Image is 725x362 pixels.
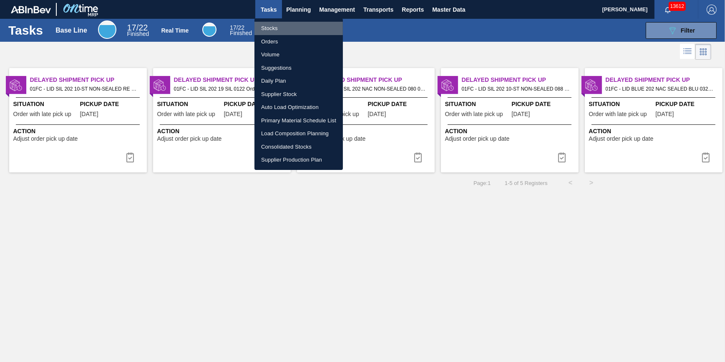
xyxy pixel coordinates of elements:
a: Supplier Stock [254,88,343,101]
a: Suggestions [254,61,343,75]
a: Load Composition Planning [254,127,343,140]
a: Stocks [254,22,343,35]
a: Volume [254,48,343,61]
a: Daily Plan [254,74,343,88]
a: Consolidated Stocks [254,140,343,154]
a: Supplier Production Plan [254,153,343,167]
a: Auto Load Optimization [254,101,343,114]
a: Primary Material Schedule List [254,114,343,127]
a: Orders [254,35,343,48]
